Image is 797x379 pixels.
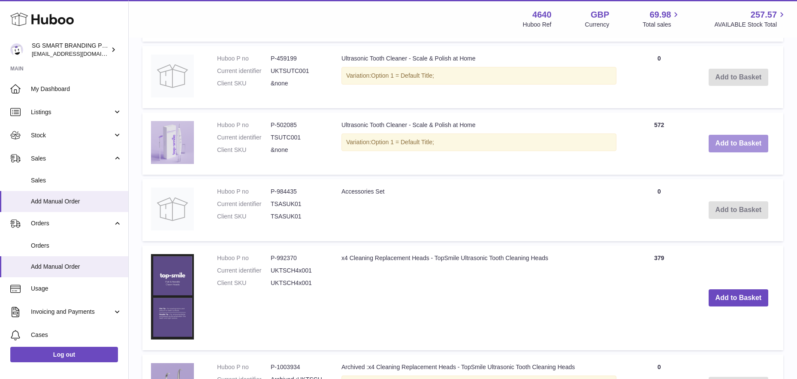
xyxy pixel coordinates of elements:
a: Log out [10,347,118,362]
td: 0 [625,179,694,241]
dd: TSASUK01 [271,200,324,208]
span: Orders [31,242,122,250]
img: Accessories Set [151,188,194,230]
dt: Client SKU [217,79,271,88]
img: x4 Cleaning Replacement Heads - TopSmile Ultrasonic Tooth Cleaning Heads [151,254,194,340]
dd: &none [271,79,324,88]
dt: Huboo P no [217,254,271,262]
span: 69.98 [649,9,671,21]
div: Variation: [341,67,616,85]
dt: Huboo P no [217,121,271,129]
span: Usage [31,285,122,293]
span: Stock [31,131,113,139]
span: Invoicing and Payments [31,308,113,316]
img: Ultrasonic Tooth Cleaner - Scale & Polish at Home [151,121,194,164]
div: Variation: [341,133,616,151]
span: Orders [31,219,113,227]
div: Huboo Ref [523,21,552,29]
strong: GBP [591,9,609,21]
dt: Huboo P no [217,55,271,63]
img: Ultrasonic Tooth Cleaner - Scale & Polish at Home [151,55,194,97]
img: uktopsmileshipping@gmail.com [10,43,23,56]
td: 572 [625,112,694,175]
dt: Current identifier [217,200,271,208]
dd: P-459199 [271,55,324,63]
td: Ultrasonic Tooth Cleaner - Scale & Polish at Home [333,112,625,175]
span: Listings [31,108,113,116]
dd: TSUTC001 [271,133,324,142]
span: Sales [31,176,122,185]
span: 257.57 [751,9,777,21]
dt: Huboo P no [217,363,271,371]
a: 257.57 AVAILABLE Stock Total [714,9,787,29]
strong: 4640 [532,9,552,21]
dd: UKTSUTC001 [271,67,324,75]
span: Option 1 = Default Title; [371,72,434,79]
a: 69.98 Total sales [643,9,681,29]
span: Sales [31,155,113,163]
span: Add Manual Order [31,263,122,271]
dt: Client SKU [217,279,271,287]
div: SG SMART BRANDING PTE. LTD. [32,42,109,58]
dd: UKTSCH4x001 [271,267,324,275]
dd: P-984435 [271,188,324,196]
dt: Huboo P no [217,188,271,196]
button: Add to Basket [709,135,769,152]
dt: Current identifier [217,133,271,142]
span: Total sales [643,21,681,29]
button: Add to Basket [709,289,769,307]
dd: P-502085 [271,121,324,129]
span: Cases [31,331,122,339]
dd: &none [271,146,324,154]
dd: P-1003934 [271,363,324,371]
span: Add Manual Order [31,197,122,206]
dt: Current identifier [217,67,271,75]
dt: Current identifier [217,267,271,275]
span: AVAILABLE Stock Total [714,21,787,29]
td: 379 [625,246,694,350]
dd: P-992370 [271,254,324,262]
td: 0 [625,46,694,108]
td: Ultrasonic Tooth Cleaner - Scale & Polish at Home [333,46,625,108]
dd: TSASUK01 [271,212,324,221]
dt: Client SKU [217,146,271,154]
dd: UKTSCH4x001 [271,279,324,287]
span: Option 1 = Default Title; [371,139,434,146]
span: My Dashboard [31,85,122,93]
dt: Client SKU [217,212,271,221]
div: Currency [585,21,610,29]
span: [EMAIL_ADDRESS][DOMAIN_NAME] [32,50,126,57]
td: Accessories Set [333,179,625,241]
td: x4 Cleaning Replacement Heads - TopSmile Ultrasonic Tooth Cleaning Heads [333,246,625,350]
